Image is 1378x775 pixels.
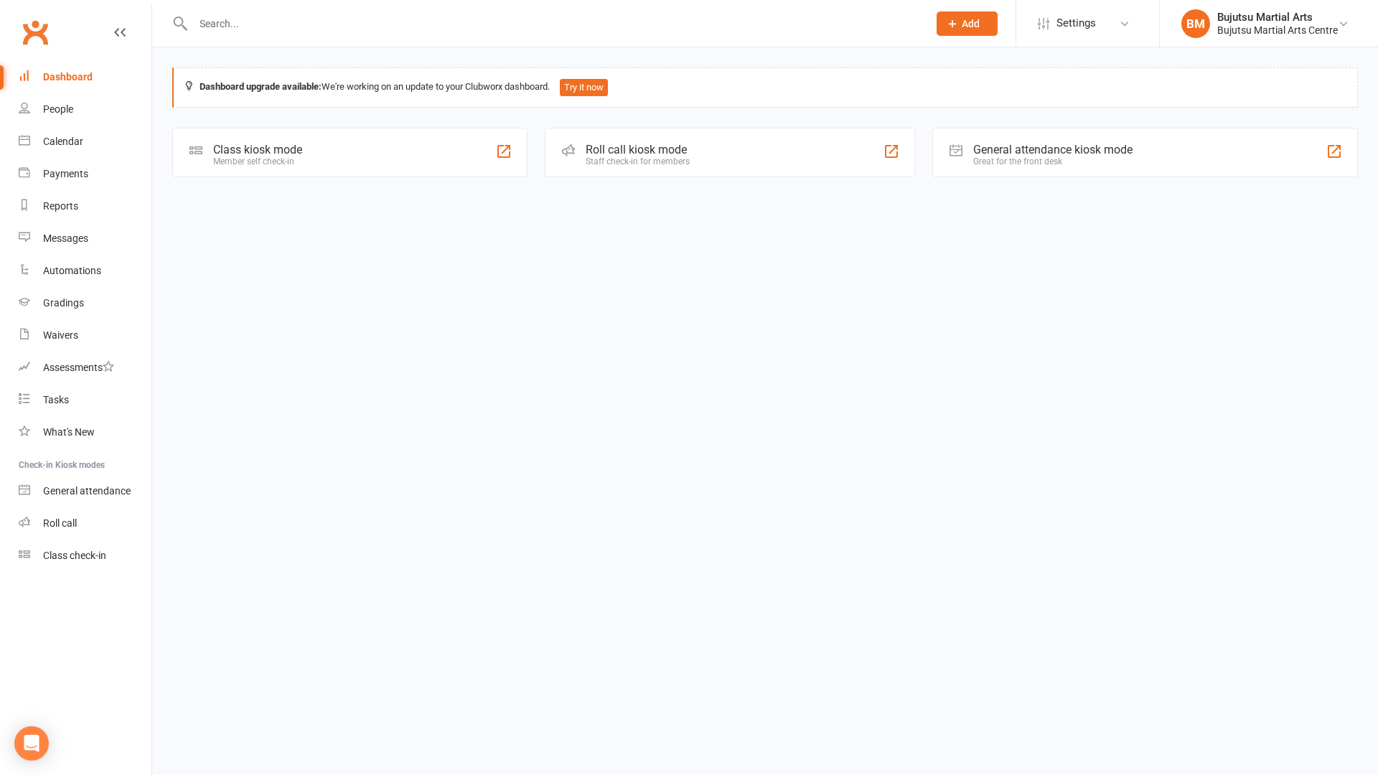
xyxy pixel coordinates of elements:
[1217,11,1338,24] div: Bujutsu Martial Arts
[962,18,980,29] span: Add
[937,11,998,36] button: Add
[43,517,77,529] div: Roll call
[1056,7,1096,39] span: Settings
[19,126,151,158] a: Calendar
[19,475,151,507] a: General attendance kiosk mode
[43,485,131,497] div: General attendance
[43,200,78,212] div: Reports
[19,352,151,384] a: Assessments
[19,507,151,540] a: Roll call
[19,158,151,190] a: Payments
[43,297,84,309] div: Gradings
[43,71,93,83] div: Dashboard
[200,81,322,92] strong: Dashboard upgrade available:
[43,550,106,561] div: Class check-in
[43,265,101,276] div: Automations
[19,61,151,93] a: Dashboard
[586,156,690,166] div: Staff check-in for members
[14,726,49,761] div: Open Intercom Messenger
[586,143,690,156] div: Roll call kiosk mode
[43,426,95,438] div: What's New
[19,287,151,319] a: Gradings
[1217,24,1338,37] div: Bujutsu Martial Arts Centre
[43,329,78,341] div: Waivers
[213,156,302,166] div: Member self check-in
[1181,9,1210,38] div: BM
[973,156,1133,166] div: Great for the front desk
[43,103,73,115] div: People
[19,190,151,222] a: Reports
[19,319,151,352] a: Waivers
[17,14,53,50] a: Clubworx
[43,136,83,147] div: Calendar
[19,222,151,255] a: Messages
[172,67,1358,108] div: We're working on an update to your Clubworx dashboard.
[189,14,918,34] input: Search...
[43,394,69,405] div: Tasks
[560,79,608,96] button: Try it now
[19,416,151,448] a: What's New
[19,93,151,126] a: People
[43,362,114,373] div: Assessments
[19,540,151,572] a: Class kiosk mode
[43,168,88,179] div: Payments
[43,232,88,244] div: Messages
[19,384,151,416] a: Tasks
[973,143,1133,156] div: General attendance kiosk mode
[213,143,302,156] div: Class kiosk mode
[19,255,151,287] a: Automations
